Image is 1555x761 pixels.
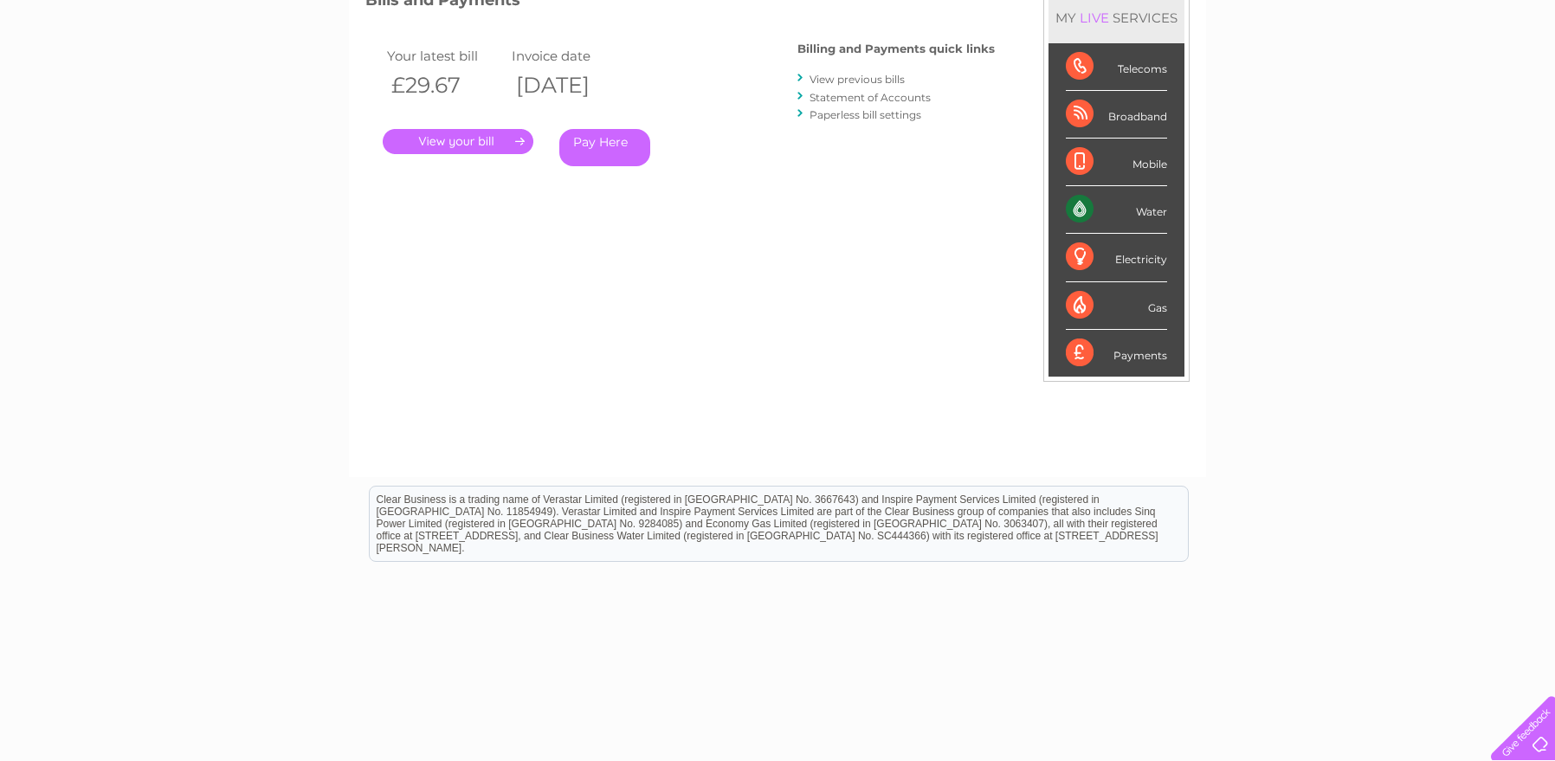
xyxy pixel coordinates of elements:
[797,42,995,55] h4: Billing and Payments quick links
[370,10,1188,84] div: Clear Business is a trading name of Verastar Limited (registered in [GEOGRAPHIC_DATA] No. 3667643...
[1404,74,1429,87] a: Blog
[1229,9,1348,30] a: 0333 014 3131
[383,44,507,68] td: Your latest bill
[810,108,921,121] a: Paperless bill settings
[1294,74,1332,87] a: Energy
[810,73,905,86] a: View previous bills
[1440,74,1482,87] a: Contact
[1066,186,1167,234] div: Water
[1066,139,1167,186] div: Mobile
[383,68,507,103] th: £29.67
[810,91,931,104] a: Statement of Accounts
[1066,282,1167,330] div: Gas
[559,129,650,166] a: Pay Here
[1250,74,1283,87] a: Water
[1066,330,1167,377] div: Payments
[1066,43,1167,91] div: Telecoms
[55,45,143,98] img: logo.png
[383,129,533,154] a: .
[1498,74,1539,87] a: Log out
[1076,10,1113,26] div: LIVE
[1066,91,1167,139] div: Broadband
[507,68,632,103] th: [DATE]
[507,44,632,68] td: Invoice date
[1066,234,1167,281] div: Electricity
[1342,74,1394,87] a: Telecoms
